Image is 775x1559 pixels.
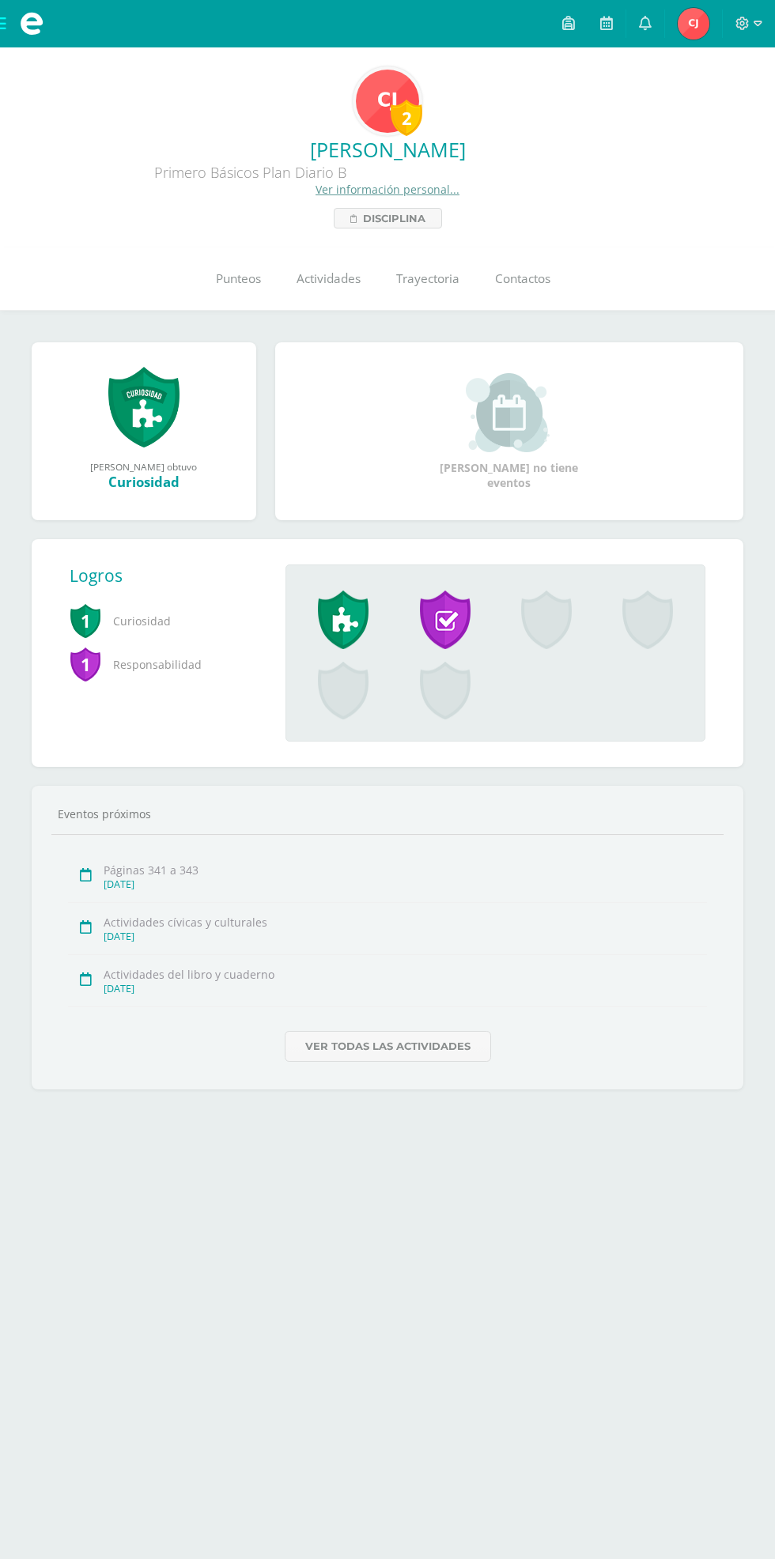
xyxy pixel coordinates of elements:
div: [DATE] [104,878,707,891]
div: Curiosidad [47,473,240,491]
span: Punteos [216,270,261,287]
span: 1 [70,602,101,639]
span: Disciplina [363,209,425,228]
div: Actividades del libro y cuaderno [104,967,707,982]
a: Ver información personal... [316,182,459,197]
div: [DATE] [104,982,707,995]
span: Trayectoria [396,270,459,287]
span: Responsabilidad [70,643,260,686]
div: Actividades cívicas y culturales [104,915,707,930]
span: 1 [70,646,101,682]
img: 03e148f6b19249712b3b9c7a183a0702.png [678,8,709,40]
div: [PERSON_NAME] no tiene eventos [430,373,588,490]
img: 3bab5c009722ba90bda4e33bcc48b24a.png [356,70,419,133]
div: Logros [70,564,273,587]
div: Eventos próximos [51,806,724,821]
a: Trayectoria [378,247,477,311]
div: Páginas 341 a 343 [104,863,707,878]
div: [DATE] [104,930,707,943]
a: Ver todas las actividades [285,1031,491,1062]
span: Contactos [495,270,550,287]
img: event_small.png [466,373,552,452]
a: Contactos [477,247,568,311]
a: Punteos [198,247,278,311]
a: Actividades [278,247,378,311]
a: Disciplina [334,208,442,228]
div: Primero Básicos Plan Diario B [13,163,487,182]
a: [PERSON_NAME] [13,136,762,163]
span: Actividades [297,270,361,287]
div: 2 [391,100,422,136]
span: Curiosidad [70,599,260,643]
div: [PERSON_NAME] obtuvo [47,460,240,473]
